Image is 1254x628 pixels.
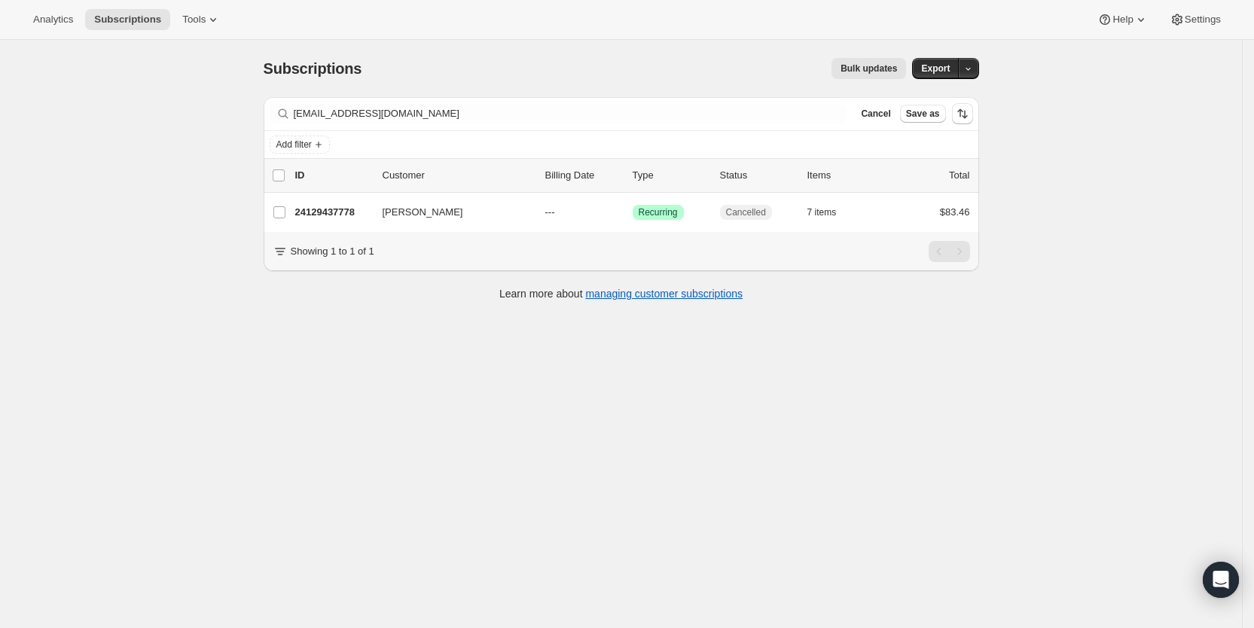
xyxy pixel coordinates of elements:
[374,200,524,224] button: [PERSON_NAME]
[726,206,766,218] span: Cancelled
[295,168,970,183] div: IDCustomerBilling DateTypeStatusItemsTotal
[906,108,940,120] span: Save as
[861,108,890,120] span: Cancel
[295,168,371,183] p: ID
[1112,14,1133,26] span: Help
[831,58,906,79] button: Bulk updates
[24,9,82,30] button: Analytics
[807,206,837,218] span: 7 items
[270,136,330,154] button: Add filter
[585,288,743,300] a: managing customer subscriptions
[1185,14,1221,26] span: Settings
[1088,9,1157,30] button: Help
[841,62,897,75] span: Bulk updates
[173,9,230,30] button: Tools
[545,206,555,218] span: ---
[295,202,970,223] div: 24129437778[PERSON_NAME]---SuccessRecurringCancelled7 items$83.46
[639,206,678,218] span: Recurring
[633,168,708,183] div: Type
[545,168,621,183] p: Billing Date
[952,103,973,124] button: Sort the results
[855,105,896,123] button: Cancel
[1161,9,1230,30] button: Settings
[85,9,170,30] button: Subscriptions
[94,14,161,26] span: Subscriptions
[383,205,463,220] span: [PERSON_NAME]
[940,206,970,218] span: $83.46
[291,244,374,259] p: Showing 1 to 1 of 1
[720,168,795,183] p: Status
[499,286,743,301] p: Learn more about
[807,168,883,183] div: Items
[276,139,312,151] span: Add filter
[912,58,959,79] button: Export
[1203,562,1239,598] div: Open Intercom Messenger
[921,62,950,75] span: Export
[900,105,946,123] button: Save as
[33,14,73,26] span: Analytics
[294,103,847,124] input: Filter subscribers
[949,168,969,183] p: Total
[182,14,206,26] span: Tools
[807,202,853,223] button: 7 items
[295,205,371,220] p: 24129437778
[383,168,533,183] p: Customer
[929,241,970,262] nav: Pagination
[264,60,362,77] span: Subscriptions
